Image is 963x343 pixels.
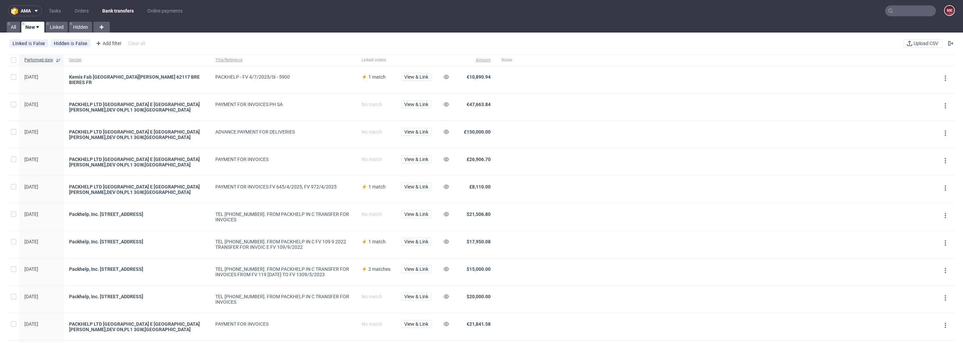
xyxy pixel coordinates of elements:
button: View & Link [401,73,431,81]
span: [DATE] [24,157,38,162]
span: $17,950.08 [467,239,491,244]
div: TEL [PHONE_NUMBER]. FROM PACKHELP IN C TRANSFER FOR INVOICES [215,294,351,305]
a: New [21,22,44,33]
span: £26,906.70 [467,157,491,162]
span: £8,110.00 [469,184,491,189]
a: Packhelp, Inc. [STREET_ADDRESS] [69,239,205,244]
a: Orders [70,5,93,16]
span: Amount [459,57,491,63]
button: View & Link [401,265,431,273]
span: 1 match [368,74,386,80]
div: Clear all [127,39,146,48]
button: Upload CSV [904,39,943,47]
button: View & Link [401,238,431,246]
span: Linked [13,41,28,46]
div: PAYMENT FOR INVOICES [215,321,351,327]
span: Upload CSV [912,41,940,46]
div: ADVANCE PAYMENT FOR DELIVERIES [215,129,351,135]
a: Packhelp, Inc. [STREET_ADDRESS] [69,211,205,217]
div: TEL [PHONE_NUMBER]. FROM PACKHELP IN C TRANSFER FOR INVOICES [215,211,351,222]
a: Kemix Fab [GEOGRAPHIC_DATA][PERSON_NAME] 62117 BRE BIERES FR [69,74,205,85]
button: ama [8,5,42,16]
span: No match [362,321,382,327]
span: [DATE] [24,239,38,244]
span: Hidden [54,41,71,46]
span: 2 matches [368,266,390,272]
a: View & Link [401,239,431,244]
span: No match [362,102,382,107]
a: View & Link [401,211,431,217]
div: TEL [PHONE_NUMBER]. FROM PACKHELP IN C TRANSFER FOR INVOICES FROM FV 119 [DATE] TO FV 1309/5/2023 [215,266,351,277]
div: Add filter [93,38,123,49]
span: $20,000.00 [467,294,491,299]
div: False [33,41,45,46]
span: View & Link [404,294,428,299]
a: PACKHELP LTD [GEOGRAPHIC_DATA] E [GEOGRAPHIC_DATA][PERSON_NAME],DEV ON,PL1 3GW,[GEOGRAPHIC_DATA] [69,321,205,332]
span: View & Link [404,129,428,134]
button: View & Link [401,155,431,163]
div: False [76,41,87,46]
span: Title/Reference [215,57,351,63]
button: View & Link [401,210,431,218]
span: No match [362,157,382,162]
span: is [71,41,76,46]
span: No match [362,294,382,299]
div: PACKHELP - FV 4/7/2025/SI - 5900 [215,74,351,80]
span: Sender [69,57,205,63]
span: $15,000.00 [467,266,491,272]
span: 1 match [368,239,386,244]
span: [DATE] [24,74,38,80]
span: [DATE] [24,294,38,299]
a: View & Link [401,129,431,135]
span: View & Link [404,322,428,326]
a: View & Link [401,266,431,272]
button: View & Link [401,292,431,301]
a: Packhelp, Inc. [STREET_ADDRESS] [69,294,205,299]
button: View & Link [401,320,431,328]
a: Online payments [143,5,187,16]
span: 1 match [368,184,386,189]
span: €47,663.84 [467,102,491,107]
span: No match [362,211,382,217]
span: View & Link [404,102,428,107]
a: View & Link [401,74,431,80]
span: [DATE] [24,321,38,327]
a: Packhelp, Inc. [STREET_ADDRESS] [69,266,205,272]
a: Linked [46,22,68,33]
div: PAYMENT FOR INVOICES FV 645/4/2025, FV 972/4/2025 [215,184,351,189]
a: View & Link [401,184,431,189]
div: PACKHELP LTD [GEOGRAPHIC_DATA] E [GEOGRAPHIC_DATA][PERSON_NAME],DEV ON,PL1 3GW,[GEOGRAPHIC_DATA] [69,102,205,113]
span: View & Link [404,239,428,244]
span: [DATE] [24,129,38,135]
span: No match [362,129,382,135]
a: PACKHELP LTD [GEOGRAPHIC_DATA] E [GEOGRAPHIC_DATA][PERSON_NAME],DEV ON,PL1 3GW,[GEOGRAPHIC_DATA] [69,184,205,195]
a: View & Link [401,294,431,299]
span: €21,841.58 [467,321,491,327]
a: All [7,22,20,33]
img: logo [11,7,21,15]
span: View & Link [404,157,428,162]
a: View & Link [401,321,431,327]
div: TEL [PHONE_NUMBER]. FROM PACKHELP IN C FV 109 9 2022 TRANSFER FOR INVOIC E FV 109/9/2022 [215,239,351,250]
a: PACKHELP LTD [GEOGRAPHIC_DATA] E [GEOGRAPHIC_DATA][PERSON_NAME],DEV ON,PL1 3GW,[GEOGRAPHIC_DATA] [69,157,205,167]
span: [DATE] [24,184,38,189]
span: View & Link [404,267,428,271]
span: View & Link [404,75,428,79]
span: $21,506.80 [467,211,491,217]
span: Linked orders [362,57,390,63]
span: Performed date [24,57,53,63]
button: View & Link [401,128,431,136]
span: ama [21,8,31,13]
span: is [28,41,33,46]
div: PAYMENT FOR INVOICES PH SA [215,102,351,107]
span: [DATE] [24,102,38,107]
a: PACKHELP LTD [GEOGRAPHIC_DATA] E [GEOGRAPHIC_DATA][PERSON_NAME],DEV ON,PL1 3GW,[GEOGRAPHIC_DATA] [69,129,205,140]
